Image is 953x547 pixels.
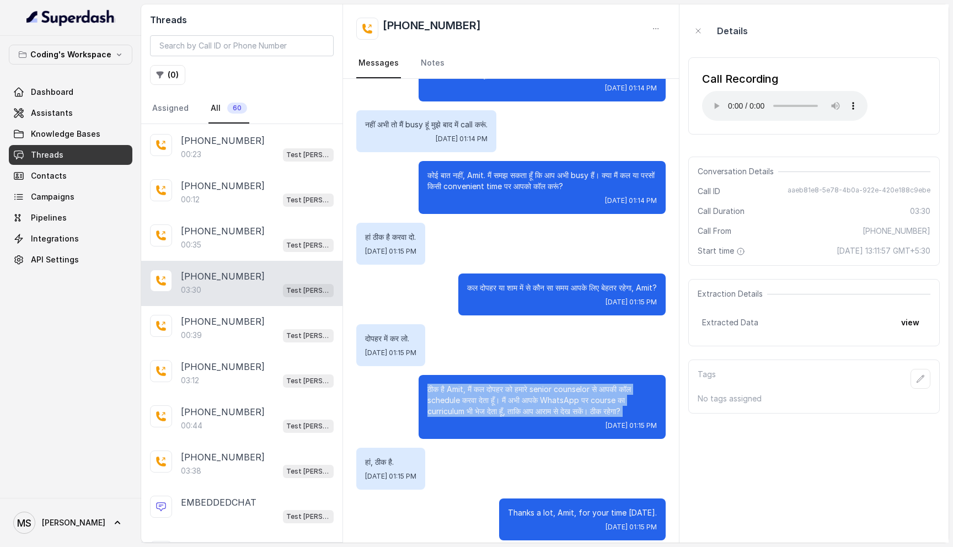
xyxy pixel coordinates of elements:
[286,466,330,477] p: Test [PERSON_NAME]
[698,288,767,299] span: Extraction Details
[150,35,334,56] input: Search by Call ID or Phone Number
[9,124,132,144] a: Knowledge Bases
[42,517,105,528] span: [PERSON_NAME]
[895,313,926,333] button: view
[9,166,132,186] a: Contacts
[837,245,930,256] span: [DATE] 13:11:57 GMT+5:30
[356,49,401,78] a: Messages
[150,94,191,124] a: Assigned
[605,84,657,93] span: [DATE] 01:14 PM
[9,103,132,123] a: Assistants
[606,523,657,532] span: [DATE] 01:15 PM
[31,87,73,98] span: Dashboard
[702,317,758,328] span: Extracted Data
[181,375,199,386] p: 03:12
[286,421,330,432] p: Test [PERSON_NAME]
[356,49,666,78] nav: Tabs
[30,48,111,61] p: Coding's Workspace
[702,71,868,87] div: Call Recording
[910,206,930,217] span: 03:30
[181,496,256,509] p: EMBEDDEDCHAT
[9,187,132,207] a: Campaigns
[365,333,416,344] p: दोपहर में कर लो.
[698,393,930,404] p: No tags assigned
[717,24,748,37] p: Details
[427,384,657,417] p: ठीक है Amit, मैं कल दोपहर को हमारे senior counselor से आपकी कॉल schedule करवा देता हूँ। मैं अभी आ...
[365,119,488,130] p: नहीं अभी तो मैं busy हूं मुझे बाद में call करूं.
[698,206,745,217] span: Call Duration
[26,9,115,26] img: light.svg
[467,282,657,293] p: कल दोपहर या शाम में से कौन सा समय आपके लिए बेहतर रहेगा, Amit?
[286,376,330,387] p: Test [PERSON_NAME]
[181,224,265,238] p: [PHONE_NUMBER]
[286,330,330,341] p: Test [PERSON_NAME]
[181,420,202,431] p: 00:44
[181,405,265,419] p: [PHONE_NUMBER]
[181,179,265,192] p: [PHONE_NUMBER]
[31,191,74,202] span: Campaigns
[181,451,265,464] p: [PHONE_NUMBER]
[31,233,79,244] span: Integrations
[606,298,657,307] span: [DATE] 01:15 PM
[181,285,201,296] p: 03:30
[286,285,330,296] p: Test [PERSON_NAME]
[788,186,930,197] span: aaeb81e8-5e78-4b0a-922e-420e188c9ebe
[208,94,249,124] a: All60
[286,195,330,206] p: Test [PERSON_NAME]
[286,149,330,160] p: Test [PERSON_NAME]
[702,91,868,121] audio: Your browser does not support the audio element.
[427,170,657,192] p: कोई बात नहीं, Amit. मैं समझ सकता हूँ कि आप अभी busy हैं। क्या मैं कल या परसों किसी convenient tim...
[150,13,334,26] h2: Threads
[419,49,447,78] a: Notes
[31,128,100,140] span: Knowledge Bases
[150,65,185,85] button: (0)
[17,517,31,529] text: MS
[365,232,416,243] p: हां ठीक है करवा दो.
[181,465,201,476] p: 03:38
[365,457,416,468] p: हां, ठीक है.
[227,103,247,114] span: 60
[181,149,201,160] p: 00:23
[9,145,132,165] a: Threads
[383,18,481,40] h2: [PHONE_NUMBER]
[31,254,79,265] span: API Settings
[606,421,657,430] span: [DATE] 01:15 PM
[9,208,132,228] a: Pipelines
[181,134,265,147] p: [PHONE_NUMBER]
[286,240,330,251] p: Test [PERSON_NAME]
[365,247,416,256] span: [DATE] 01:15 PM
[436,135,488,143] span: [DATE] 01:14 PM
[9,507,132,538] a: [PERSON_NAME]
[698,226,731,237] span: Call From
[181,360,265,373] p: [PHONE_NUMBER]
[9,45,132,65] button: Coding's Workspace
[9,229,132,249] a: Integrations
[181,239,201,250] p: 00:35
[31,108,73,119] span: Assistants
[286,511,330,522] p: Test [PERSON_NAME]
[181,194,200,205] p: 00:12
[150,94,334,124] nav: Tabs
[181,270,265,283] p: [PHONE_NUMBER]
[698,186,720,197] span: Call ID
[31,149,63,160] span: Threads
[31,170,67,181] span: Contacts
[698,166,778,177] span: Conversation Details
[181,330,202,341] p: 00:39
[698,245,747,256] span: Start time
[9,250,132,270] a: API Settings
[365,472,416,481] span: [DATE] 01:15 PM
[31,212,67,223] span: Pipelines
[605,196,657,205] span: [DATE] 01:14 PM
[508,507,657,518] p: Thanks a lot, Amit, for your time [DATE].
[698,369,716,389] p: Tags
[863,226,930,237] span: [PHONE_NUMBER]
[181,315,265,328] p: [PHONE_NUMBER]
[365,348,416,357] span: [DATE] 01:15 PM
[9,82,132,102] a: Dashboard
